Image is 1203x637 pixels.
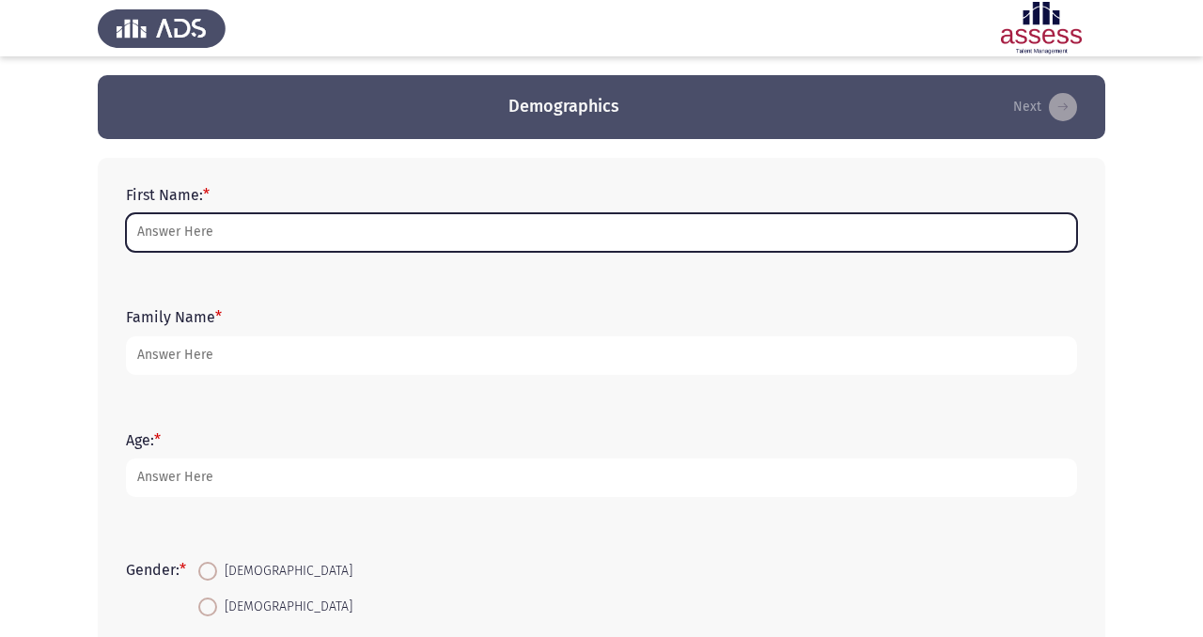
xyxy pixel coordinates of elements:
input: add answer text [126,458,1077,497]
input: add answer text [126,213,1077,252]
img: Assessment logo of ASSESS Focus 4 Module Assessment (EN/AR) (Advanced - IB) [977,2,1105,54]
img: Assess Talent Management logo [98,2,226,54]
label: Gender: [126,561,186,579]
span: [DEMOGRAPHIC_DATA] [217,560,352,583]
label: Age: [126,431,161,449]
label: First Name: [126,186,210,204]
button: load next page [1008,92,1083,122]
label: Family Name [126,308,222,326]
input: add answer text [126,336,1077,375]
span: [DEMOGRAPHIC_DATA] [217,596,352,618]
h3: Demographics [508,95,619,118]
